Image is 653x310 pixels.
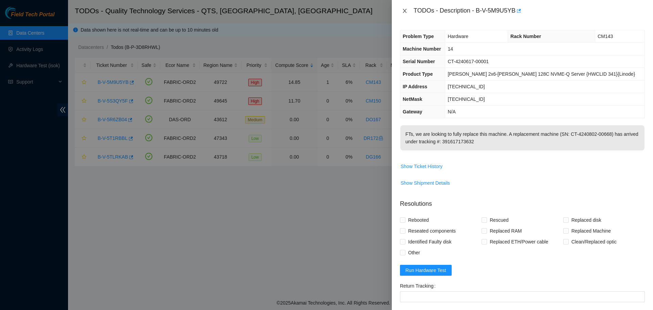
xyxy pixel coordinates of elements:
[403,109,422,114] span: Gateway
[405,247,423,258] span: Other
[569,215,604,225] span: Replaced disk
[487,236,551,247] span: Replaced ETH/Power cable
[405,215,432,225] span: Rebooted
[400,161,443,172] button: Show Ticket History
[405,236,454,247] span: Identified Faulty disk
[402,8,407,14] span: close
[403,96,422,102] span: NetMask
[448,109,455,114] span: N/A
[403,46,441,52] span: Machine Number
[569,225,614,236] span: Replaced Machine
[400,280,438,291] label: Return Tracking
[403,34,434,39] span: Problem Type
[448,84,485,89] span: [TECHNICAL_ID]
[569,236,619,247] span: Clean/Replaced optic
[405,225,458,236] span: Reseated components
[448,71,635,77] span: [PERSON_NAME] 2x6-[PERSON_NAME] 128C NVME-Q Server {HWCLID 341}{Linode}
[403,84,427,89] span: IP Address
[448,34,468,39] span: Hardware
[448,59,489,64] span: CT-4240617-00001
[414,5,645,16] div: TODOs - Description - B-V-5M9U5YB
[400,178,450,188] button: Show Shipment Details
[400,125,644,150] p: FTs, we are looking to fully replace this machine. A replacement machine (SN: CT-4240802-00668) h...
[598,34,613,39] span: CM143
[400,265,452,276] button: Run Hardware Test
[401,179,450,187] span: Show Shipment Details
[403,59,435,64] span: Serial Number
[487,225,524,236] span: Replaced RAM
[487,215,511,225] span: Rescued
[400,194,645,208] p: Resolutions
[448,96,485,102] span: [TECHNICAL_ID]
[405,267,446,274] span: Run Hardware Test
[400,8,409,14] button: Close
[400,291,645,302] input: Return Tracking
[510,34,541,39] span: Rack Number
[448,46,453,52] span: 14
[403,71,433,77] span: Product Type
[401,163,442,170] span: Show Ticket History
